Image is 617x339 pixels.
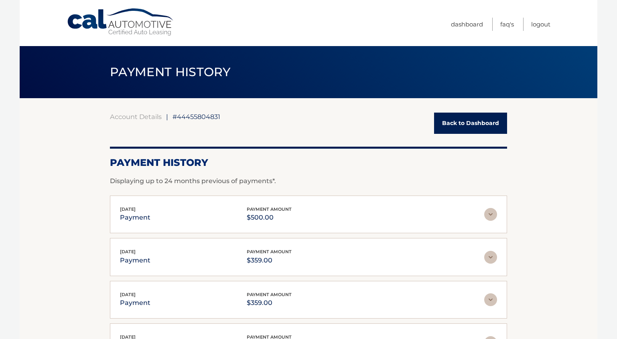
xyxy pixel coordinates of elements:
span: payment amount [247,206,292,212]
a: Account Details [110,113,162,121]
img: accordion-rest.svg [484,293,497,306]
a: Back to Dashboard [434,113,507,134]
span: | [166,113,168,121]
a: Cal Automotive [67,8,175,36]
p: payment [120,297,150,309]
a: Dashboard [451,18,483,31]
h2: Payment History [110,157,507,169]
span: PAYMENT HISTORY [110,65,231,79]
span: [DATE] [120,206,136,212]
a: FAQ's [500,18,514,31]
span: payment amount [247,249,292,254]
p: Displaying up to 24 months previous of payments*. [110,176,507,186]
p: payment [120,255,150,266]
p: payment [120,212,150,223]
span: [DATE] [120,292,136,297]
a: Logout [531,18,550,31]
span: #44455804831 [173,113,220,121]
img: accordion-rest.svg [484,251,497,264]
span: payment amount [247,292,292,297]
p: $500.00 [247,212,292,223]
p: $359.00 [247,297,292,309]
p: $359.00 [247,255,292,266]
span: [DATE] [120,249,136,254]
img: accordion-rest.svg [484,208,497,221]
